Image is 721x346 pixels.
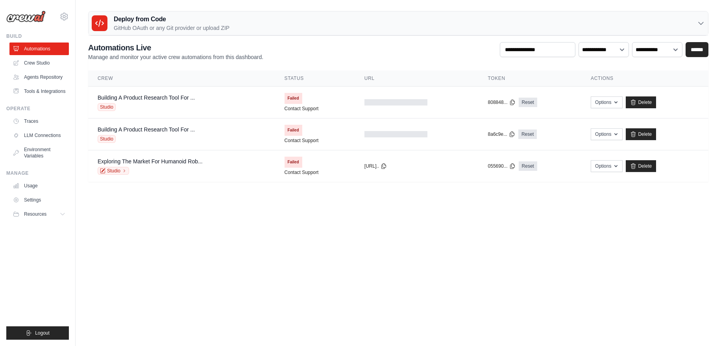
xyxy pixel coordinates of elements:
img: Logo [6,11,46,22]
th: URL [355,70,479,87]
span: Resources [24,211,46,217]
th: Status [275,70,355,87]
span: Failed [285,157,302,168]
p: GitHub OAuth or any Git provider or upload ZIP [114,24,229,32]
a: Crew Studio [9,57,69,69]
a: Contact Support [285,169,319,176]
button: Resources [9,208,69,220]
a: Delete [626,160,656,172]
th: Crew [88,70,275,87]
div: Build [6,33,69,39]
a: Reset [519,161,537,171]
a: Delete [626,128,656,140]
a: Traces [9,115,69,128]
a: Reset [519,98,537,107]
button: 808848... [488,99,516,105]
h3: Deploy from Code [114,15,229,24]
a: Tools & Integrations [9,85,69,98]
a: Automations [9,43,69,55]
button: 055690... [488,163,516,169]
a: Contact Support [285,137,319,144]
span: Failed [285,93,302,104]
a: Contact Support [285,105,319,112]
span: Studio [98,103,116,111]
a: Studio [98,167,129,175]
a: Settings [9,194,69,206]
p: Manage and monitor your active crew automations from this dashboard. [88,53,263,61]
h2: Automations Live [88,42,263,53]
a: Exploring The Market For Humanoid Rob... [98,158,203,165]
a: Reset [518,130,537,139]
button: Options [591,160,623,172]
span: Logout [35,330,50,336]
button: 8a6c9e... [488,131,515,137]
a: Building A Product Research Tool For ... [98,126,195,133]
a: Building A Product Research Tool For ... [98,94,195,101]
a: Environment Variables [9,143,69,162]
a: Usage [9,179,69,192]
th: Token [479,70,582,87]
button: Options [591,128,623,140]
button: Logout [6,326,69,340]
button: Options [591,96,623,108]
div: Operate [6,105,69,112]
span: Studio [98,135,116,143]
a: Agents Repository [9,71,69,83]
a: Delete [626,96,656,108]
th: Actions [581,70,708,87]
span: Failed [285,125,302,136]
a: LLM Connections [9,129,69,142]
div: Manage [6,170,69,176]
